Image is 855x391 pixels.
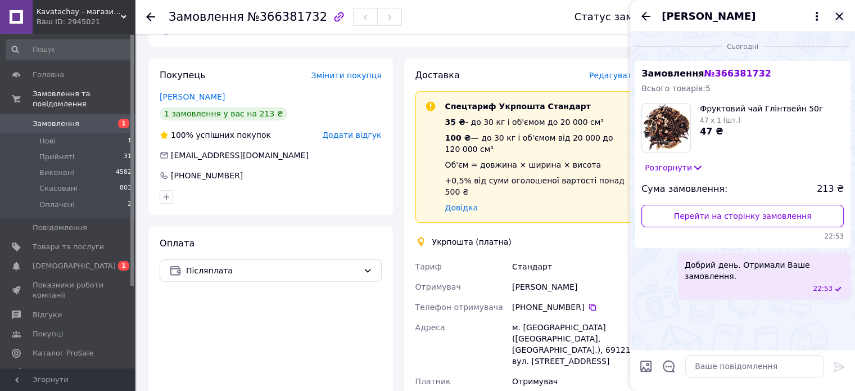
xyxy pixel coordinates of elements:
[33,223,87,233] span: Повідомлення
[118,261,129,271] span: 1
[662,359,676,374] button: Відкрити шаблони відповідей
[33,367,71,377] span: Аналітика
[146,11,155,23] div: Повернутися назад
[700,103,823,114] span: Фруктовий чай Глінтвейн 50г
[817,183,844,196] span: 213 ₴
[415,303,503,312] span: Телефон отримувача
[6,39,133,60] input: Пошук
[415,262,442,271] span: Тариф
[160,92,225,101] a: [PERSON_NAME]
[171,131,193,140] span: 100%
[642,104,690,152] img: 3483959665_w100_h100_fruktovyj-chaj-glintvejn.jpg
[722,42,763,52] span: Сьогодні
[247,10,327,24] span: №366381732
[116,168,132,178] span: 4582
[445,203,478,212] a: Довідка
[33,242,104,252] span: Товари та послуги
[685,259,844,282] span: Добрий день. Отримали Ваше замовлення.
[662,9,756,24] span: [PERSON_NAME]
[169,10,244,24] span: Замовлення
[186,264,359,277] span: Післяплата
[118,119,129,128] span: 1
[39,152,74,162] span: Прийняті
[700,126,723,137] span: 47 ₴
[128,136,132,146] span: 1
[33,329,63,339] span: Покупці
[833,10,846,23] button: Закрити
[445,118,465,127] span: 35 ₴
[512,302,637,313] div: [PHONE_NUMBER]
[641,161,707,174] button: Розгорнути
[124,152,132,162] span: 31
[510,277,639,297] div: [PERSON_NAME]
[639,10,653,23] button: Назад
[33,310,62,320] span: Відгуки
[641,205,844,227] a: Перейти на сторінку замовлення
[33,261,116,271] span: [DEMOGRAPHIC_DATA]
[120,183,132,194] span: 803
[37,17,135,27] div: Ваш ID: 2945021
[510,317,639,371] div: м. [GEOGRAPHIC_DATA] ([GEOGRAPHIC_DATA], [GEOGRAPHIC_DATA].), 69121, вул. [STREET_ADDRESS]
[700,116,741,124] span: 47 x 1 (шт.)
[415,323,445,332] span: Адреса
[415,70,460,80] span: Доставка
[33,119,79,129] span: Замовлення
[39,183,78,194] span: Скасовані
[160,70,206,80] span: Покупець
[415,282,461,291] span: Отримувач
[37,7,121,17] span: Kavatachay - магазин кави та чаю в Україні
[39,168,74,178] span: Виконані
[704,68,771,79] span: № 366381732
[445,175,628,197] div: +0,5% від суми оголошеної вартості понад 500 ₴
[33,70,64,80] span: Головна
[39,200,75,210] span: Оплачені
[311,71,382,80] span: Змінити покупця
[128,200,132,210] span: 2
[33,348,93,358] span: Каталог ProSale
[445,102,591,111] span: Спецтариф Укрпошта Стандарт
[662,9,824,24] button: [PERSON_NAME]
[445,132,628,155] div: — до 30 кг і об'ємом від 20 000 до 120 000 см³
[445,133,471,142] span: 100 ₴
[510,257,639,277] div: Стандарт
[160,238,194,249] span: Оплата
[445,159,628,170] div: Об'єм = довжина × ширина × висота
[641,84,711,93] span: Всього товарів: 5
[415,377,451,386] span: Платник
[33,280,104,300] span: Показники роботи компанії
[641,183,727,196] span: Сума замовлення:
[429,236,514,248] div: Укрпошта (платна)
[39,136,56,146] span: Нові
[160,129,271,141] div: успішних покупок
[445,116,628,128] div: - до 30 кг і об'ємом до 20 000 см³
[589,71,637,80] span: Редагувати
[641,68,771,79] span: Замовлення
[813,284,833,294] span: 22:53 12.10.2025
[160,107,287,120] div: 1 замовлення у вас на 213 ₴
[33,89,135,109] span: Замовлення та повідомлення
[574,11,678,23] div: Статус замовлення
[170,170,244,181] div: [PHONE_NUMBER]
[322,131,381,140] span: Додати відгук
[635,41,851,52] div: 12.10.2025
[171,151,309,160] span: [EMAIL_ADDRESS][DOMAIN_NAME]
[641,232,844,241] span: 22:53 12.10.2025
